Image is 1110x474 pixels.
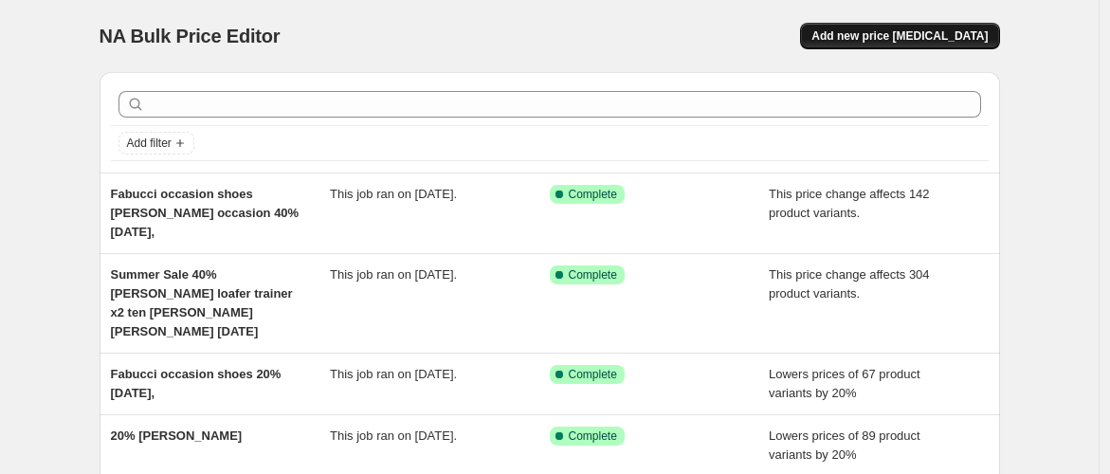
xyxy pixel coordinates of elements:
span: 20% [PERSON_NAME] [111,428,243,443]
span: Fabucci occasion shoes [PERSON_NAME] occasion 40% [DATE], [111,187,300,239]
button: Add filter [118,132,194,155]
span: This price change affects 304 product variants. [769,267,930,301]
span: Summer Sale 40% [PERSON_NAME] loafer trainer x2 ten [PERSON_NAME] [PERSON_NAME] [DATE] [111,267,293,338]
span: Fabucci occasion shoes 20% [DATE], [111,367,282,400]
span: Add new price [MEDICAL_DATA] [811,28,988,44]
span: This job ran on [DATE]. [330,428,457,443]
span: Complete [569,367,617,382]
span: This job ran on [DATE]. [330,267,457,282]
span: This price change affects 142 product variants. [769,187,930,220]
span: This job ran on [DATE]. [330,187,457,201]
span: Lowers prices of 89 product variants by 20% [769,428,920,462]
span: Complete [569,428,617,444]
button: Add new price [MEDICAL_DATA] [800,23,999,49]
span: Add filter [127,136,172,151]
span: This job ran on [DATE]. [330,367,457,381]
span: Lowers prices of 67 product variants by 20% [769,367,920,400]
span: Complete [569,187,617,202]
span: Complete [569,267,617,283]
span: NA Bulk Price Editor [100,26,281,46]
